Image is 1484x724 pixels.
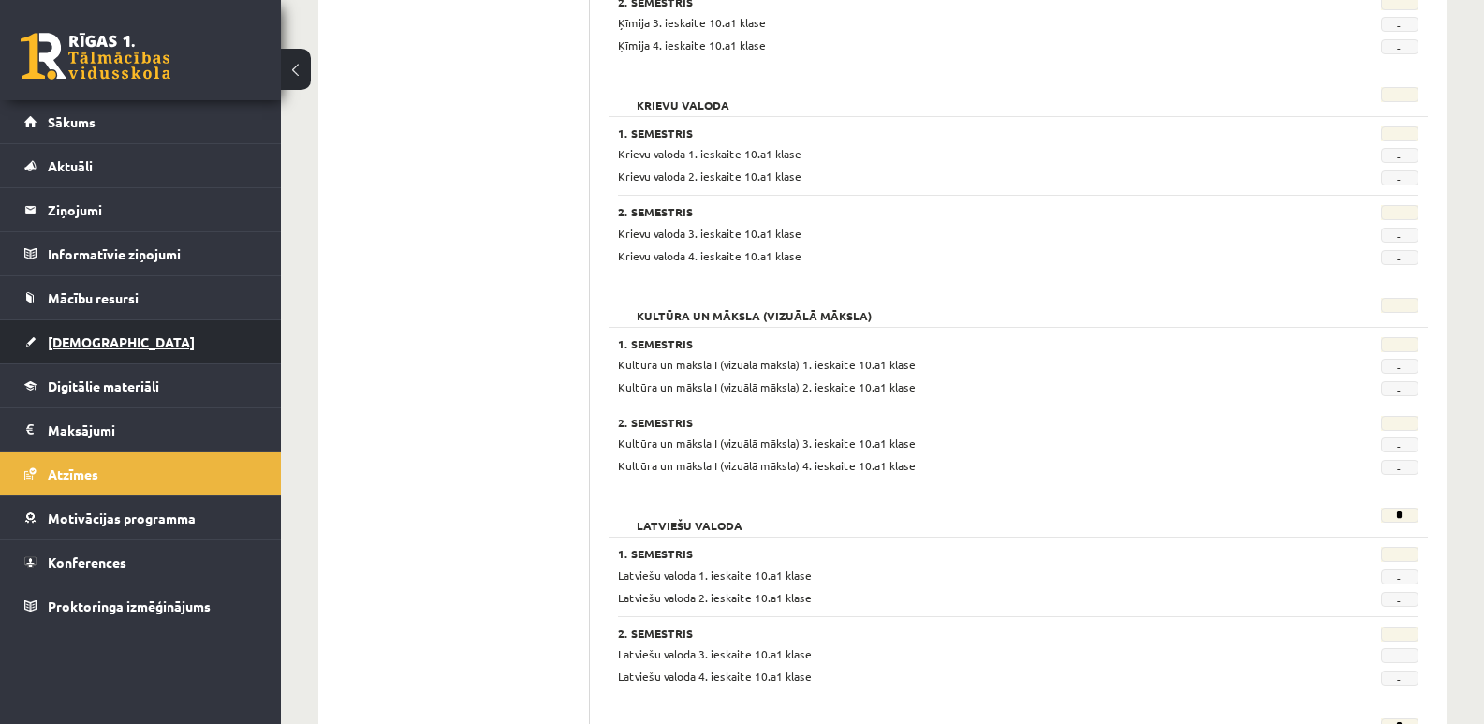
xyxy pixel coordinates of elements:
[618,205,1280,218] h3: 2. Semestris
[48,377,159,394] span: Digitālie materiāli
[618,337,1280,350] h3: 1. Semestris
[48,408,257,451] legend: Maksājumi
[618,248,801,263] span: Krievu valoda 4. ieskaite 10.a1 klase
[618,590,812,605] span: Latviešu valoda 2. ieskaite 10.a1 klase
[1381,17,1418,32] span: -
[24,232,257,275] a: Informatīvie ziņojumi
[618,15,766,30] span: Ķīmija 3. ieskaite 10.a1 klase
[1381,592,1418,607] span: -
[1381,148,1418,163] span: -
[618,508,761,526] h2: Latviešu valoda
[618,669,812,684] span: Latviešu valoda 4. ieskaite 10.a1 klase
[618,126,1280,140] h3: 1. Semestris
[24,408,257,451] a: Maksājumi
[1381,250,1418,265] span: -
[618,416,1280,429] h3: 2. Semestris
[24,452,257,495] a: Atzīmes
[48,598,211,614] span: Proktoringa izmēģinājums
[24,188,257,231] a: Ziņojumi
[1381,381,1418,396] span: -
[618,646,812,661] span: Latviešu valoda 3. ieskaite 10.a1 klase
[24,320,257,363] a: [DEMOGRAPHIC_DATA]
[24,100,257,143] a: Sākums
[24,584,257,628] a: Proktoringa izmēģinājums
[48,289,139,306] span: Mācību resursi
[618,357,916,372] span: Kultūra un māksla I (vizuālā māksla) 1. ieskaite 10.a1 klase
[618,436,916,451] span: Kultūra un māksla I (vizuālā māksla) 3. ieskaite 10.a1 klase
[1381,437,1418,452] span: -
[1381,460,1418,475] span: -
[48,113,96,130] span: Sākums
[48,465,98,482] span: Atzīmes
[1381,359,1418,374] span: -
[48,554,126,570] span: Konferences
[1381,170,1418,185] span: -
[48,232,257,275] legend: Informatīvie ziņojumi
[24,276,257,319] a: Mācību resursi
[618,226,801,241] span: Krievu valoda 3. ieskaite 10.a1 klase
[24,144,257,187] a: Aktuāli
[1381,39,1418,54] span: -
[48,157,93,174] span: Aktuāli
[48,333,195,350] span: [DEMOGRAPHIC_DATA]
[618,568,812,583] span: Latviešu valoda 1. ieskaite 10.a1 klase
[48,188,257,231] legend: Ziņojumi
[618,169,801,184] span: Krievu valoda 2. ieskaite 10.a1 klase
[618,37,766,52] span: Ķīmija 4. ieskaite 10.a1 klase
[1381,671,1418,686] span: -
[24,496,257,539] a: Motivācijas programma
[618,298,890,317] h2: Kultūra un māksla (vizuālā māksla)
[618,627,1280,640] h3: 2. Semestris
[21,33,170,80] a: Rīgas 1. Tālmācības vidusskola
[618,547,1280,560] h3: 1. Semestris
[618,87,748,106] h2: Krievu valoda
[1381,569,1418,584] span: -
[24,364,257,407] a: Digitālie materiāli
[1381,648,1418,663] span: -
[48,510,196,526] span: Motivācijas programma
[1381,228,1418,243] span: -
[618,458,916,473] span: Kultūra un māksla I (vizuālā māksla) 4. ieskaite 10.a1 klase
[618,379,916,394] span: Kultūra un māksla I (vizuālā māksla) 2. ieskaite 10.a1 klase
[618,146,801,161] span: Krievu valoda 1. ieskaite 10.a1 klase
[24,540,257,584] a: Konferences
